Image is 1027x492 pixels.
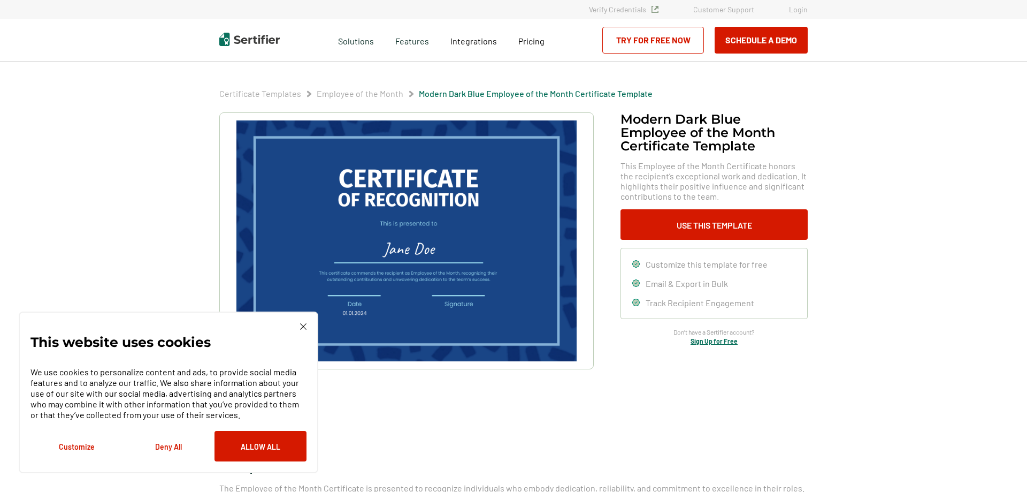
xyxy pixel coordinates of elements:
[450,36,497,46] span: Integrations
[646,278,728,289] span: Email & Export in Bulk
[691,337,738,345] a: Sign Up for Free
[602,27,704,54] a: Try for Free Now
[646,259,768,269] span: Customize this template for free
[673,327,755,337] span: Don’t have a Sertifier account?
[236,120,577,361] img: Modern Dark Blue Employee of the Month Certificate Template
[30,431,122,461] button: Customize
[450,33,497,47] a: Integrations
[518,33,545,47] a: Pricing
[219,88,653,99] div: Breadcrumb
[789,5,808,14] a: Login
[620,161,808,201] span: This Employee of the Month Certificate honors the recipient’s exceptional work and dedication. It...
[652,6,658,13] img: Verified
[646,298,754,308] span: Track Recipient Engagement
[30,367,306,420] p: We use cookies to personalize content and ads, to provide social media features and to analyze ou...
[974,441,1027,492] iframe: Chat Widget
[30,337,211,347] p: This website uses cookies
[693,5,754,14] a: Customer Support
[219,33,280,46] img: Sertifier | Digital Credentialing Platform
[419,88,653,99] a: Modern Dark Blue Employee of the Month Certificate Template
[338,33,374,47] span: Solutions
[620,112,808,153] h1: Modern Dark Blue Employee of the Month Certificate Template
[122,431,214,461] button: Deny All
[589,5,658,14] a: Verify Credentials
[219,88,301,99] a: Certificate Templates
[395,33,429,47] span: Features
[317,88,403,99] a: Employee of the Month
[317,88,403,99] span: Employee of the Month
[620,209,808,240] button: Use This Template
[419,88,653,99] span: Modern Dark Blue Employee of the Month Certificate Template
[518,36,545,46] span: Pricing
[300,323,306,330] img: Cookie Popup Close
[715,27,808,54] button: Schedule a Demo
[214,431,306,461] button: Allow All
[219,88,301,99] span: Certificate Templates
